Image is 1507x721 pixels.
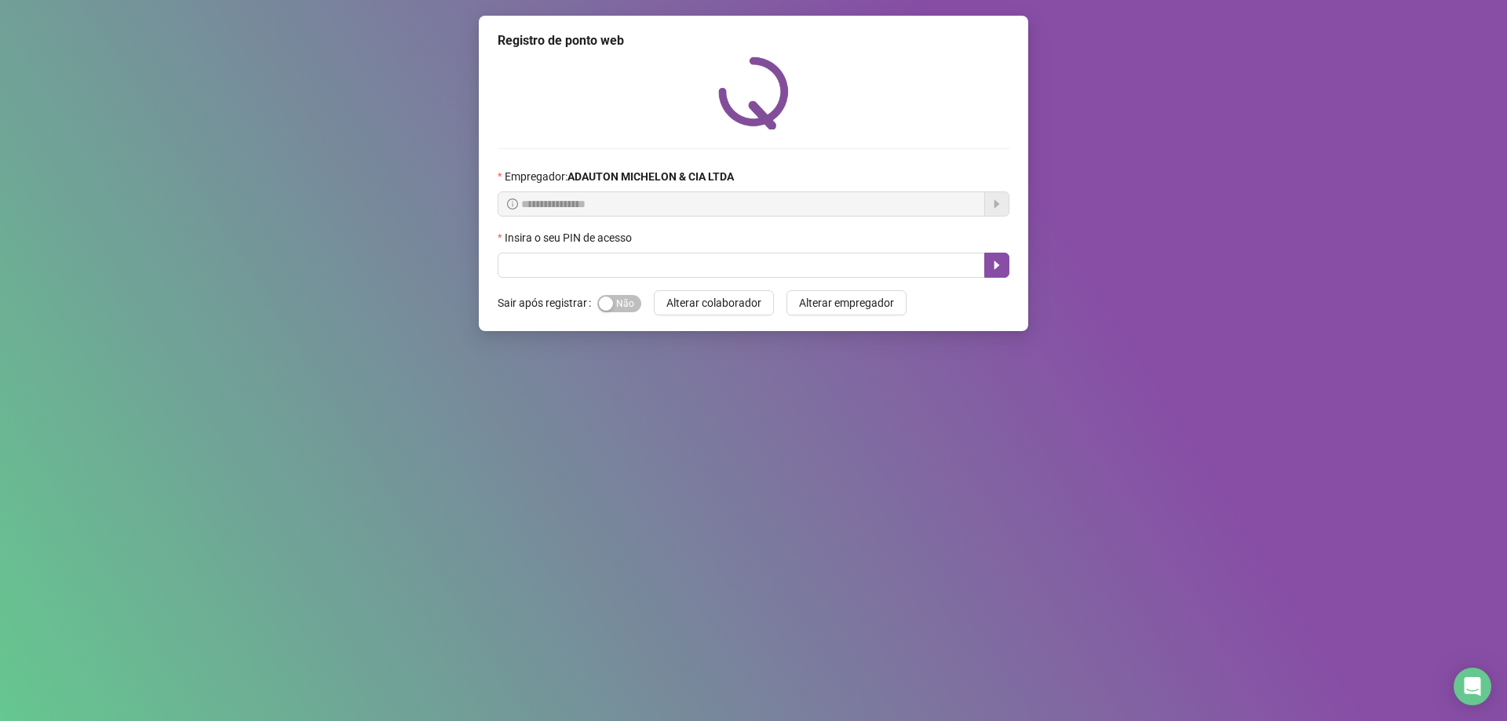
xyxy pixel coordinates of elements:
strong: ADAUTON MICHELON & CIA LTDA [567,170,734,183]
button: Alterar colaborador [654,290,774,315]
button: Alterar empregador [786,290,907,315]
div: Open Intercom Messenger [1454,668,1491,705]
span: Empregador : [505,168,734,185]
span: Alterar colaborador [666,294,761,311]
label: Sair após registrar [498,290,597,315]
label: Insira o seu PIN de acesso [498,229,642,246]
div: Registro de ponto web [498,31,1009,50]
span: info-circle [507,198,518,209]
img: QRPoint [718,56,789,129]
span: Alterar empregador [799,294,894,311]
span: caret-right [991,259,1003,271]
